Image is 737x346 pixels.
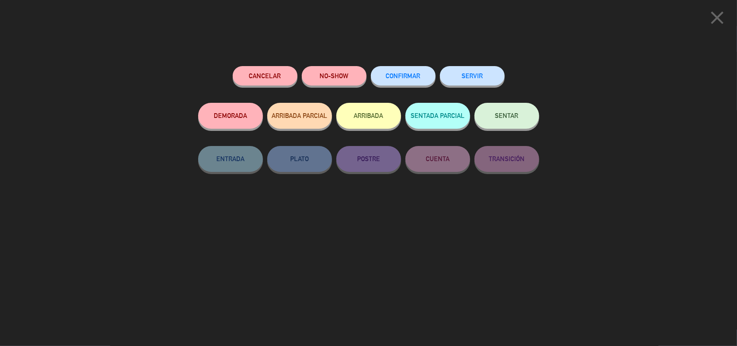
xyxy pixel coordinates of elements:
[198,103,263,129] button: DEMORADA
[474,146,539,172] button: TRANSICIÓN
[386,72,421,79] span: CONFIRMAR
[336,103,401,129] button: ARRIBADA
[495,112,519,119] span: SENTAR
[267,146,332,172] button: PLATO
[371,66,436,86] button: CONFIRMAR
[198,146,263,172] button: ENTRADA
[405,103,470,129] button: SENTADA PARCIAL
[440,66,505,86] button: SERVIR
[267,103,332,129] button: ARRIBADA PARCIAL
[474,103,539,129] button: SENTAR
[233,66,297,86] button: Cancelar
[272,112,327,119] span: ARRIBADA PARCIAL
[704,6,731,32] button: close
[706,7,728,29] i: close
[405,146,470,172] button: CUENTA
[302,66,367,86] button: NO-SHOW
[336,146,401,172] button: POSTRE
